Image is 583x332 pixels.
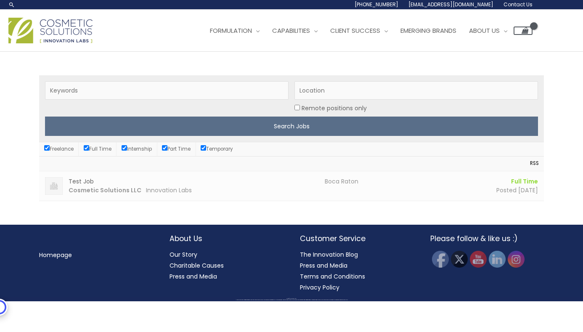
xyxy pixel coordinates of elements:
span: Emerging Brands [400,26,456,35]
img: Cosmetic Solutions LLC [45,177,63,195]
span: Client Success [330,26,380,35]
div: Boca Raton [319,177,441,186]
input: Keywords [45,81,289,100]
input: Part Time [162,145,167,151]
label: Freelance [44,146,74,152]
span: Contact Us [503,1,533,8]
h2: Customer Service [300,233,413,244]
span: Formulation [210,26,252,35]
a: Test Job Cosmetic Solutions LLC Innovation Labs Boca Raton Full Time Posted [DATE] [39,171,544,201]
a: About Us [463,18,514,43]
a: The Innovation Blog [300,250,358,259]
label: Internship [122,146,152,152]
nav: Menu [39,250,153,260]
nav: Customer Service [300,249,413,293]
span: Innovation Labs [146,186,192,194]
label: Part Time [162,146,191,152]
a: Emerging Brands [394,18,463,43]
img: Cosmetic Solutions Logo [8,18,93,43]
a: Terms and Conditions [300,272,365,281]
a: Press and Media [300,261,347,270]
a: RSS [526,159,539,168]
span: Capabilities [272,26,310,35]
span: [PHONE_NUMBER] [355,1,398,8]
a: Charitable Causes [170,261,224,270]
span: About Us [469,26,500,35]
a: Capabilities [266,18,324,43]
a: Privacy Policy [300,283,339,292]
nav: Site Navigation [197,18,533,43]
input: Location [294,105,300,110]
a: Homepage [39,251,72,259]
label: Remote positions only [302,103,367,114]
a: Our Story [170,250,197,259]
span: Cosmetic Solutions [291,298,297,299]
a: Formulation [204,18,266,43]
input: Search Jobs [45,117,538,136]
div: Copyright © 2025 [15,298,568,299]
label: Full Time [84,146,111,152]
input: Location [294,81,538,100]
h2: About Us [170,233,283,244]
time: Posted [DATE] [496,186,538,194]
h2: Please follow & like us :) [430,233,544,244]
img: Facebook [432,251,449,268]
a: Client Success [324,18,394,43]
input: Freelance [44,145,50,151]
a: View Shopping Cart, empty [514,27,533,35]
strong: Cosmetic Solutions LLC [69,186,141,194]
input: Full Time [84,145,89,151]
div: All material on this Website, including design, text, images, logos and sounds, are owned by Cosm... [15,300,568,300]
label: Temporary [201,146,233,152]
img: Twitter [451,251,468,268]
input: Internship [122,145,127,151]
a: Press and Media [170,272,217,281]
nav: About Us [170,249,283,282]
input: Temporary [201,145,206,151]
h3: Test Job [69,177,319,186]
li: Full Time [446,177,538,186]
a: Search icon link [8,1,15,8]
span: [EMAIL_ADDRESS][DOMAIN_NAME] [408,1,493,8]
